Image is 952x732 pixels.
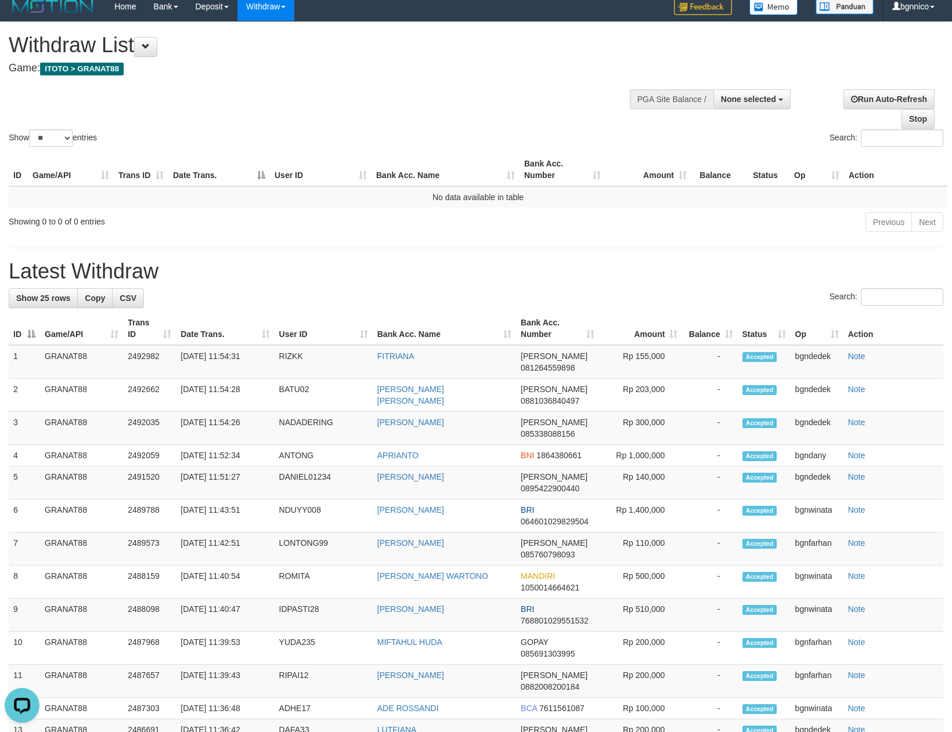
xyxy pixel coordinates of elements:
td: NADADERING [275,412,373,445]
td: GRANAT88 [40,566,123,599]
td: [DATE] 11:54:31 [176,345,274,379]
a: Note [848,472,866,481]
td: [DATE] 11:36:48 [176,698,274,719]
td: GRANAT88 [40,665,123,698]
th: Game/API: activate to sort column ascending [28,153,114,186]
a: [PERSON_NAME] [377,472,444,481]
td: - [682,566,737,599]
td: - [682,698,737,719]
a: Note [848,385,866,394]
a: Note [848,671,866,680]
td: 2489788 [123,499,176,532]
h4: Game: [9,63,623,74]
span: Accepted [742,385,777,395]
td: GRANAT88 [40,698,123,719]
td: GRANAT88 [40,412,123,445]
td: - [682,379,737,412]
a: Stop [901,109,935,129]
td: [DATE] 11:54:28 [176,379,274,412]
input: Search: [861,129,943,147]
span: Copy 0881036840497 to clipboard [521,396,579,405]
th: Date Trans.: activate to sort column descending [168,153,270,186]
td: bgnwinata [791,499,843,532]
th: Bank Acc. Name: activate to sort column ascending [373,312,516,345]
td: GRANAT88 [40,532,123,566]
td: - [682,599,737,632]
td: - [682,412,737,445]
span: [PERSON_NAME] [521,351,587,361]
th: Status [748,153,789,186]
a: FITRIANA [377,351,414,361]
input: Search: [861,288,943,306]
span: Accepted [742,451,777,461]
th: Balance [691,153,748,186]
td: GRANAT88 [40,632,123,665]
td: Rp 500,000 [599,566,682,599]
span: Accepted [742,352,777,362]
a: Note [848,637,866,647]
td: bgnfarhan [791,532,843,566]
td: No data available in table [9,186,947,208]
td: [DATE] 11:54:26 [176,412,274,445]
td: - [682,499,737,532]
button: None selected [713,89,791,109]
span: Accepted [742,418,777,428]
span: [PERSON_NAME] [521,472,587,481]
span: MANDIRI [521,571,555,581]
td: 2487657 [123,665,176,698]
td: 7 [9,532,40,566]
a: Previous [866,212,912,232]
span: Accepted [742,539,777,549]
td: 10 [9,632,40,665]
div: PGA Site Balance / [630,89,713,109]
h1: Withdraw List [9,34,623,57]
span: Copy 768801029551532 to clipboard [521,616,589,625]
td: 2487968 [123,632,176,665]
th: User ID: activate to sort column ascending [275,312,373,345]
span: Accepted [742,605,777,615]
div: Showing 0 to 0 of 0 entries [9,211,388,227]
td: [DATE] 11:42:51 [176,532,274,566]
span: Copy 081264559898 to clipboard [521,363,575,372]
a: Run Auto-Refresh [843,89,935,109]
td: Rp 203,000 [599,379,682,412]
span: Copy 064601029829504 to clipboard [521,517,589,526]
a: Next [911,212,943,232]
td: bgndedek [791,412,843,445]
td: bgndedek [791,466,843,499]
td: 2 [9,379,40,412]
td: - [682,632,737,665]
a: Note [848,351,866,361]
a: ADE ROSSANDI [377,704,439,713]
span: Copy [85,293,105,303]
th: Amount: activate to sort column ascending [599,312,682,345]
td: GRANAT88 [40,499,123,532]
td: GRANAT88 [40,466,123,499]
span: CSV [120,293,136,303]
a: Note [848,505,866,514]
a: MIFTAHUL HUDA [377,637,442,647]
th: User ID: activate to sort column ascending [270,153,372,186]
label: Search: [830,129,943,147]
a: [PERSON_NAME] [377,671,444,680]
th: Game/API: activate to sort column ascending [40,312,123,345]
span: BRI [521,604,534,614]
td: bgnwinata [791,698,843,719]
td: Rp 300,000 [599,412,682,445]
th: Action [844,153,947,186]
td: [DATE] 11:52:34 [176,445,274,466]
td: 6 [9,499,40,532]
th: Date Trans.: activate to sort column ascending [176,312,274,345]
a: [PERSON_NAME] [377,418,444,427]
span: Accepted [742,638,777,648]
td: - [682,665,737,698]
span: Accepted [742,506,777,516]
a: Copy [77,288,113,308]
span: Copy 085338088156 to clipboard [521,429,575,439]
span: [PERSON_NAME] [521,418,587,427]
span: Show 25 rows [16,293,70,303]
td: Rp 1,000,000 [599,445,682,466]
td: ANTONG [275,445,373,466]
span: Copy 1050014664621 to clipboard [521,583,579,592]
td: LONTONG99 [275,532,373,566]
